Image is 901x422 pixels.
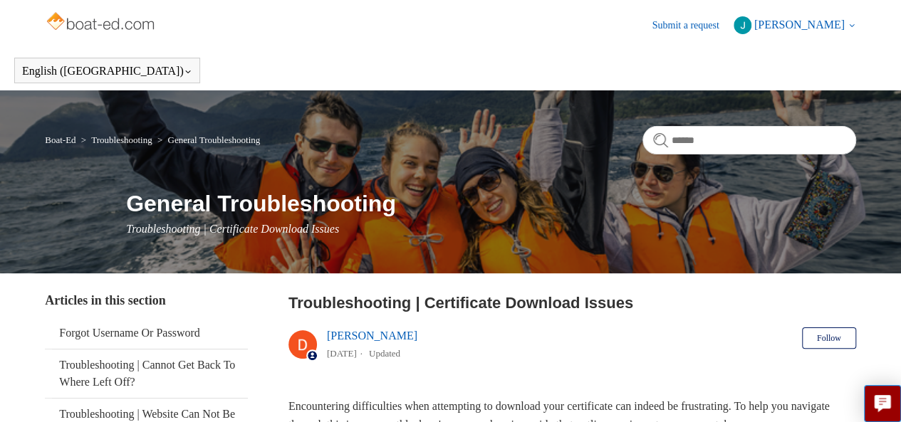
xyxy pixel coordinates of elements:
li: Troubleshooting [78,134,155,145]
h1: General Troubleshooting [126,186,856,221]
button: Follow Article [802,327,856,349]
span: Articles in this section [45,293,165,307]
a: Troubleshooting | Cannot Get Back To Where Left Off? [45,349,248,398]
button: English ([GEOGRAPHIC_DATA]) [22,65,192,78]
button: [PERSON_NAME] [734,16,856,34]
a: Boat-Ed [45,134,75,145]
time: 03/14/2024, 13:15 [327,348,357,359]
a: Forgot Username Or Password [45,317,248,349]
span: Troubleshooting | Certificate Download Issues [126,223,339,235]
a: [PERSON_NAME] [327,329,417,342]
input: Search [642,126,856,154]
a: Troubleshooting [91,134,152,145]
a: Submit a request [652,18,734,33]
li: Boat-Ed [45,134,78,145]
button: Live chat [864,385,901,422]
span: [PERSON_NAME] [754,19,845,31]
h2: Troubleshooting | Certificate Download Issues [288,291,856,315]
li: Updated [369,348,400,359]
a: General Troubleshooting [168,134,261,145]
li: General Troubleshooting [155,134,260,145]
img: Boat-Ed Help Center home page [45,9,158,37]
